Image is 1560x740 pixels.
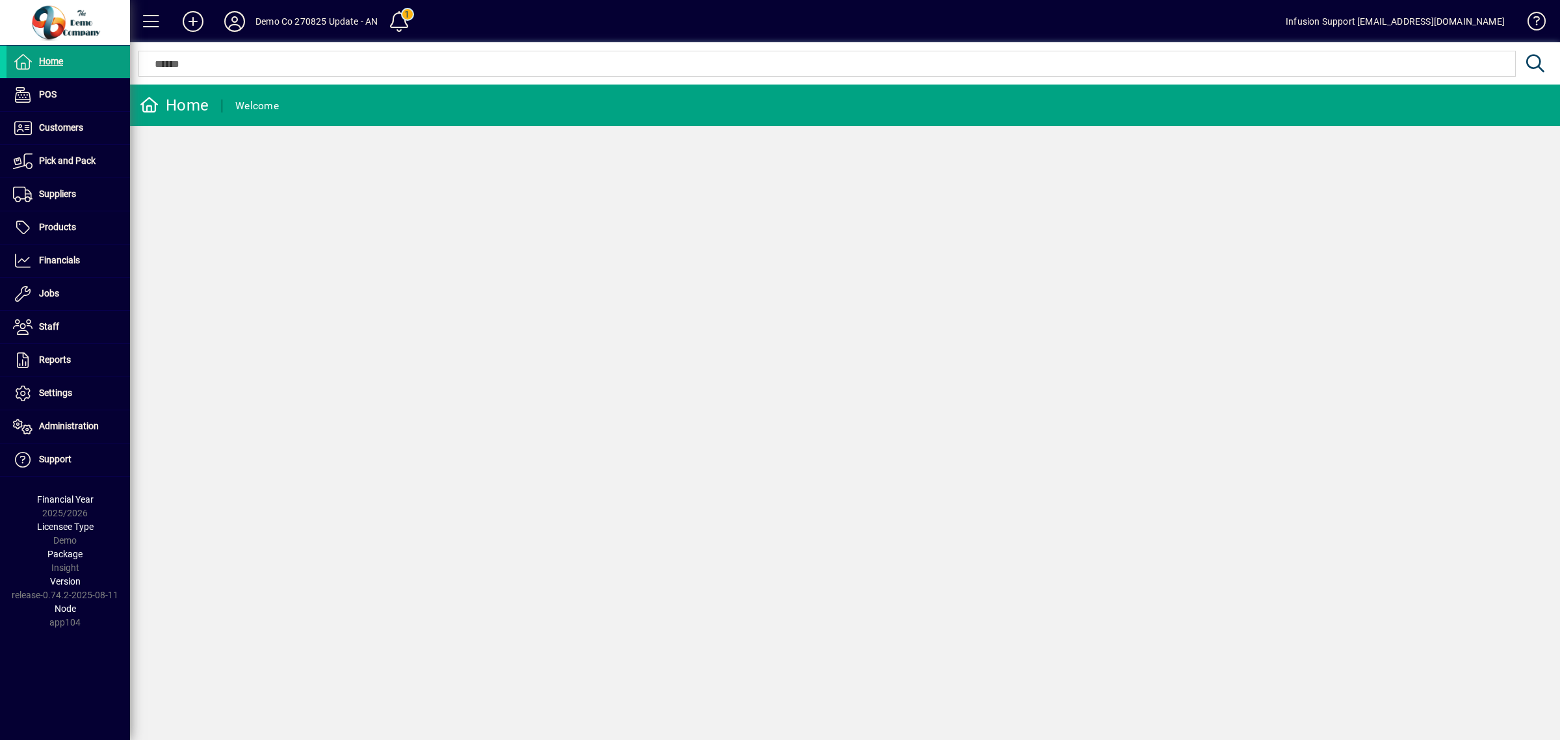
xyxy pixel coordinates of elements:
[6,79,130,111] a: POS
[39,122,83,133] span: Customers
[39,255,80,265] span: Financials
[6,410,130,443] a: Administration
[172,10,214,33] button: Add
[6,278,130,310] a: Jobs
[39,421,99,431] span: Administration
[6,244,130,277] a: Financials
[55,603,76,614] span: Node
[39,321,59,332] span: Staff
[37,522,94,532] span: Licensee Type
[1286,11,1505,32] div: Infusion Support [EMAIL_ADDRESS][DOMAIN_NAME]
[39,454,71,464] span: Support
[255,11,378,32] div: Demo Co 270825 Update - AN
[140,95,209,116] div: Home
[39,288,59,298] span: Jobs
[39,56,63,66] span: Home
[39,189,76,199] span: Suppliers
[39,388,72,398] span: Settings
[214,10,255,33] button: Profile
[6,178,130,211] a: Suppliers
[6,344,130,377] a: Reports
[6,443,130,476] a: Support
[1518,3,1544,45] a: Knowledge Base
[6,145,130,178] a: Pick and Pack
[37,494,94,505] span: Financial Year
[235,96,279,116] div: Welcome
[6,211,130,244] a: Products
[6,311,130,343] a: Staff
[39,354,71,365] span: Reports
[39,89,57,99] span: POS
[47,549,83,559] span: Package
[6,112,130,144] a: Customers
[39,222,76,232] span: Products
[50,576,81,587] span: Version
[39,155,96,166] span: Pick and Pack
[6,377,130,410] a: Settings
